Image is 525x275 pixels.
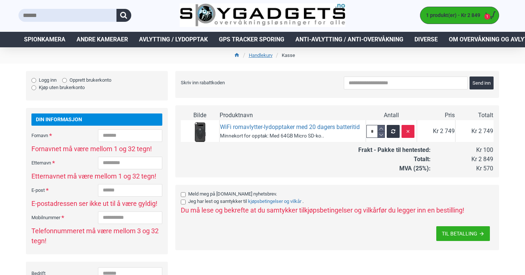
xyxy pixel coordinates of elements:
[181,111,219,120] td: Bilde
[71,32,133,47] a: Andre kameraer
[181,77,273,88] label: Skriv inn rabattkoden
[31,78,36,83] input: Logg inn
[180,3,346,27] img: SpyGadgets.no
[414,156,431,163] strong: Totalt:
[18,32,71,47] a: Spionkamera
[31,129,98,141] label: Fornavn
[220,123,360,132] a: WiFi romavlytter-lydopptaker med 20 dagers batteritid
[189,120,211,143] img: WiFi romavlytter-lydopptaker med 20 dagers batteritid
[139,35,208,44] span: Avlytting / Lydopptak
[484,14,491,20] span: 1
[358,146,431,153] strong: Frakt - Pakke til hentested:
[181,192,186,197] input: Meld meg på [DOMAIN_NAME] nyhetsbrev.
[219,35,284,44] span: GPS Tracker Sporing
[247,198,302,205] a: Kjøpsbetingelser og vilkår
[455,111,494,120] td: Totalt
[31,198,162,208] span: E-postadressen ser ikke ut til å være gyldig!
[219,111,366,120] td: Produktnavn
[442,231,477,236] span: TIL BETALLING
[414,35,438,44] span: Diverse
[181,206,464,214] span: Du må lese og bekrefte at du samtykker til før du legger inn en bestilling!
[31,144,162,154] span: Fornavnet må være mellom 1 og 32 tegn!
[366,111,417,120] td: Antall
[249,52,272,59] a: Handlekurv
[436,226,490,241] button: TIL BETALLING
[399,165,431,172] strong: MVA (25%):
[31,171,162,181] span: Etternavnet må være mellom 1 og 32 tegn!
[181,190,488,198] label: Meld meg på [DOMAIN_NAME] nyhetsbrev.
[470,77,494,89] button: Send inn
[420,7,499,24] a: 1 produkt(er) - Kr 2 849 1
[472,81,491,85] span: Send inn
[431,146,494,155] td: Kr 100
[290,32,409,47] a: Anti-avlytting / Anti-overvåkning
[31,226,162,246] span: Telefonnummeret må være mellom 3 og 32 tegn!
[409,32,443,47] a: Diverse
[31,85,36,90] input: Kjøp uten brukerkonto
[431,155,494,164] td: Kr 2 849
[248,198,301,204] b: Kjøpsbetingelser og vilkår
[31,184,98,196] label: E-post
[220,133,324,139] small: Minnekort for opptak: Med 64GB Micro SD-ko..
[455,120,494,143] td: Kr 2 749
[431,164,494,173] td: Kr 570
[417,111,455,120] td: Pris
[417,120,455,143] td: Kr 2 749
[24,35,65,44] span: Spionkamera
[31,84,85,91] label: Kjøp uten brukerkonto
[181,198,488,205] label: Jeg har lest og samtykker til .
[77,35,128,44] span: Andre kameraer
[295,35,403,44] span: Anti-avlytting / Anti-overvåkning
[31,157,98,169] label: Etternavn
[31,77,57,84] label: Logg inn
[31,211,98,223] label: Mobilnummer
[420,11,482,19] span: 1 produkt(er) - Kr 2 849
[133,32,213,47] a: Avlytting / Lydopptak
[181,200,186,204] input: Jeg har lest og samtykker tilKjøpsbetingelser og vilkår.
[304,206,379,214] span: Kjøpsbetingelser og vilkår
[31,113,162,126] div: Din informasjon
[62,77,111,84] label: Opprett brukerkonto
[62,78,67,83] input: Opprett brukerkonto
[213,32,290,47] a: GPS Tracker Sporing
